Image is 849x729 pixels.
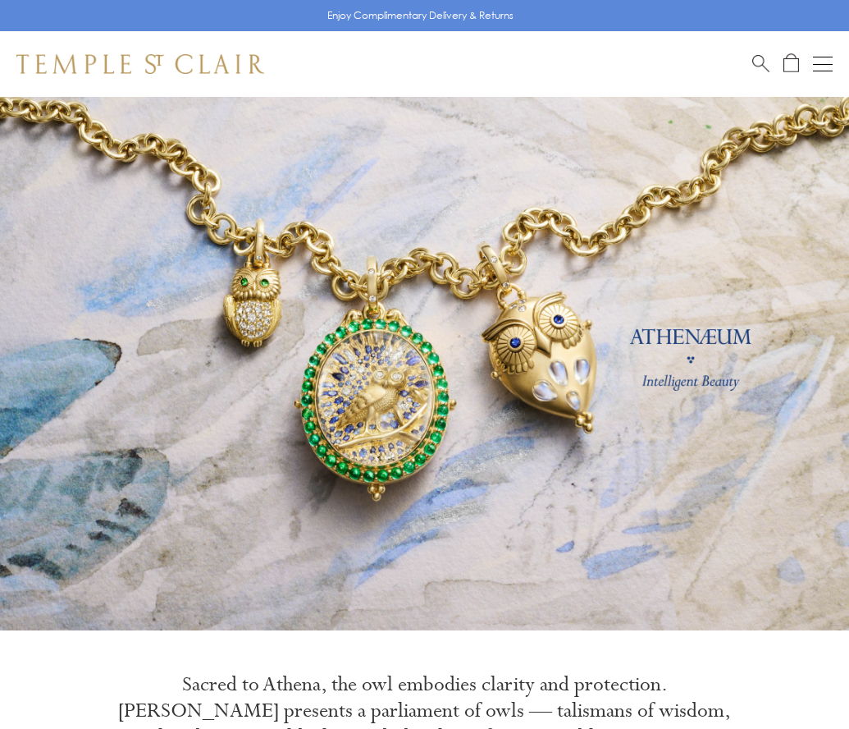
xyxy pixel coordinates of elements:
a: Open Shopping Bag [783,53,799,74]
a: Search [752,53,769,74]
button: Open navigation [813,54,833,74]
img: Temple St. Clair [16,54,264,74]
p: Enjoy Complimentary Delivery & Returns [327,7,514,24]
